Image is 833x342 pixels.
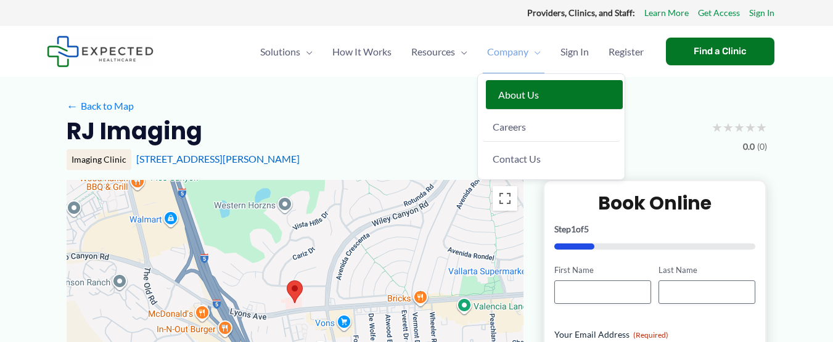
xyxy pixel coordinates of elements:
[486,80,623,110] a: About Us
[554,264,651,276] label: First Name
[300,30,313,73] span: Menu Toggle
[584,224,589,234] span: 5
[477,30,551,73] a: CompanyMenu Toggle
[332,30,392,73] span: How It Works
[659,264,755,276] label: Last Name
[554,328,756,341] label: Your Email Address
[455,30,467,73] span: Menu Toggle
[560,30,589,73] span: Sign In
[483,112,620,142] a: Careers
[745,116,756,139] span: ★
[749,5,774,21] a: Sign In
[401,30,477,73] a: ResourcesMenu Toggle
[644,5,689,21] a: Learn More
[487,30,528,73] span: Company
[554,225,756,234] p: Step of
[493,186,517,211] button: Toggle fullscreen view
[527,7,635,18] strong: Providers, Clinics, and Staff:
[757,139,767,155] span: (0)
[609,30,644,73] span: Register
[483,144,620,173] a: Contact Us
[743,139,755,155] span: 0.0
[411,30,455,73] span: Resources
[723,116,734,139] span: ★
[250,30,654,73] nav: Primary Site Navigation
[712,116,723,139] span: ★
[554,191,756,215] h2: Book Online
[734,116,745,139] span: ★
[250,30,322,73] a: SolutionsMenu Toggle
[67,100,78,112] span: ←
[493,153,541,165] span: Contact Us
[633,330,668,340] span: (Required)
[67,116,202,146] h2: RJ Imaging
[498,89,539,100] span: About Us
[599,30,654,73] a: Register
[571,224,576,234] span: 1
[493,121,526,132] span: Careers
[47,36,154,67] img: Expected Healthcare Logo - side, dark font, small
[136,153,300,165] a: [STREET_ADDRESS][PERSON_NAME]
[756,116,767,139] span: ★
[260,30,300,73] span: Solutions
[666,38,774,65] a: Find a Clinic
[528,30,541,73] span: Menu Toggle
[67,97,134,115] a: ←Back to Map
[322,30,401,73] a: How It Works
[551,30,599,73] a: Sign In
[698,5,740,21] a: Get Access
[67,149,131,170] div: Imaging Clinic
